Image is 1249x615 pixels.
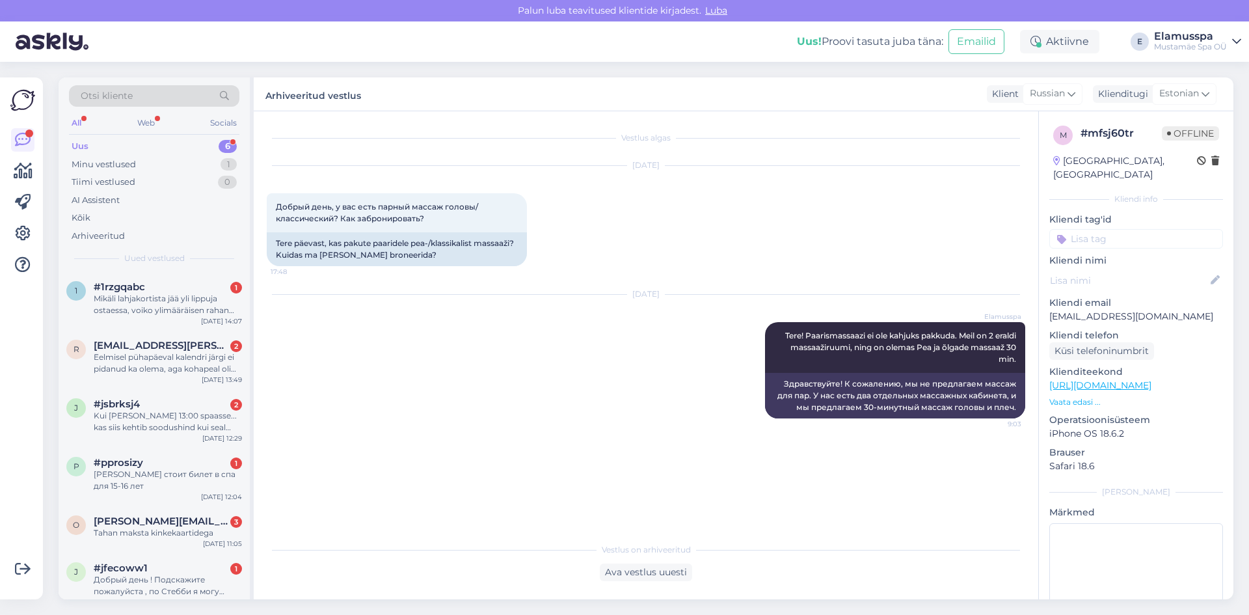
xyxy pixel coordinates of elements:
div: [DATE] 10:36 [202,597,242,607]
div: Arhiveeritud [72,230,125,243]
div: Küsi telefoninumbrit [1049,342,1154,360]
span: Russian [1030,87,1065,101]
div: [GEOGRAPHIC_DATA], [GEOGRAPHIC_DATA] [1053,154,1197,182]
div: All [69,115,84,131]
div: E [1131,33,1149,51]
div: Elamusspa [1154,31,1227,42]
p: Kliendi email [1049,296,1223,310]
span: 1 [75,286,77,295]
span: 17:48 [271,267,319,277]
div: [DATE] 13:49 [202,375,242,385]
div: Kõik [72,212,90,225]
div: Klient [987,87,1019,101]
div: [DATE] 14:07 [201,316,242,326]
span: Otsi kliente [81,89,133,103]
div: Web [135,115,157,131]
div: Tahan maksta kinkekaartidega [94,527,242,539]
div: Minu vestlused [72,158,136,171]
span: #jsbrksj4 [94,398,140,410]
div: [DATE] [267,159,1025,171]
button: Emailid [948,29,1004,54]
div: 0 [218,176,237,189]
span: reili.roos.001@mail.ee [94,340,229,351]
div: Klienditugi [1093,87,1148,101]
p: Operatsioonisüsteem [1049,413,1223,427]
div: 2 [230,399,242,411]
div: Kui [PERSON_NAME] 13:00 spaasse... kas siis kehtib soodushind kui seal [PERSON_NAME] 15:00? [94,410,242,433]
p: Safari 18.6 [1049,459,1223,473]
span: olga.kosolapova.001@gmail.com [94,515,229,527]
p: Kliendi telefon [1049,329,1223,342]
span: r [74,344,79,354]
div: AI Assistent [72,194,120,207]
a: [URL][DOMAIN_NAME] [1049,379,1151,391]
div: 1 [221,158,237,171]
label: Arhiveeritud vestlus [265,85,361,103]
span: j [74,567,78,577]
input: Lisa nimi [1050,273,1208,288]
div: Eelmisel pühapäeval kalendri järgi ei pidanud ka olema, aga kohapeal oli olukord teine ning ujula... [94,351,242,375]
span: Elamusspa [973,312,1021,321]
div: Ava vestlus uuesti [600,564,692,581]
a: ElamusspaMustamäe Spa OÜ [1154,31,1241,52]
span: Vestlus on arhiveeritud [602,544,691,556]
p: Vaata edasi ... [1049,396,1223,408]
div: Tiimi vestlused [72,176,135,189]
span: p [74,461,79,471]
span: m [1060,130,1067,140]
div: 1 [230,458,242,469]
p: iPhone OS 18.6.2 [1049,427,1223,441]
p: Klienditeekond [1049,365,1223,379]
div: Mustamäe Spa OÜ [1154,42,1227,52]
div: Tere päevast, kas pakute paaridele pea-/klassikalist massaaži? Kuidas ma [PERSON_NAME] broneerida? [267,232,527,266]
span: 9:03 [973,419,1021,429]
div: 1 [230,563,242,575]
div: Uus [72,140,88,153]
p: [EMAIL_ADDRESS][DOMAIN_NAME] [1049,310,1223,323]
span: #1rzgqabc [94,281,145,293]
div: Mikäli lahjakortista jää yli lippuja ostaessa, voiko ylimääräisen rahan käyttää spa barissa? [94,293,242,316]
span: #jfecoww1 [94,562,148,574]
div: Vestlus algas [267,132,1025,144]
div: Socials [208,115,239,131]
span: j [74,403,78,413]
span: Добрый день, у вас есть парный массаж головы/ классический? Как забронировать? [276,202,480,223]
span: o [73,520,79,530]
p: Kliendi tag'id [1049,213,1223,226]
div: 3 [230,516,242,528]
b: Uus! [797,35,822,48]
p: Märkmed [1049,506,1223,519]
div: # mfsj60tr [1081,126,1162,141]
div: Добрый день ! Подскажите пожалуйста , по Стебби я могу посещать спорт зал и есть ли дорожки до хо... [94,574,242,597]
span: #pprosizy [94,457,143,469]
span: Luba [701,5,731,16]
div: 6 [219,140,237,153]
div: 2 [230,340,242,352]
div: [DATE] 11:05 [203,539,242,549]
div: Kliendi info [1049,193,1223,205]
p: Brauser [1049,446,1223,459]
div: [DATE] [267,288,1025,300]
span: Tere! Paarismassaazi ei ole kahjuks pakkuda. Meil on 2 eraldi massaažiruumi, ning on olemas Pea j... [785,331,1018,364]
span: Uued vestlused [124,253,185,264]
span: Offline [1162,126,1219,141]
p: Kliendi nimi [1049,254,1223,267]
div: Aktiivne [1020,30,1099,53]
div: Здравствуйте! К сожалению, мы не предлагаем массаж для пар. У нас есть два отдельных массажных ка... [765,373,1025,418]
div: Proovi tasuta juba täna: [797,34,943,49]
div: [DATE] 12:29 [202,433,242,443]
span: Estonian [1159,87,1199,101]
img: Askly Logo [10,88,35,113]
div: [PERSON_NAME] стоит билет в спа для 15-16 лет [94,469,242,492]
div: [PERSON_NAME] [1049,486,1223,498]
div: [DATE] 12:04 [201,492,242,502]
div: 1 [230,282,242,294]
input: Lisa tag [1049,229,1223,249]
